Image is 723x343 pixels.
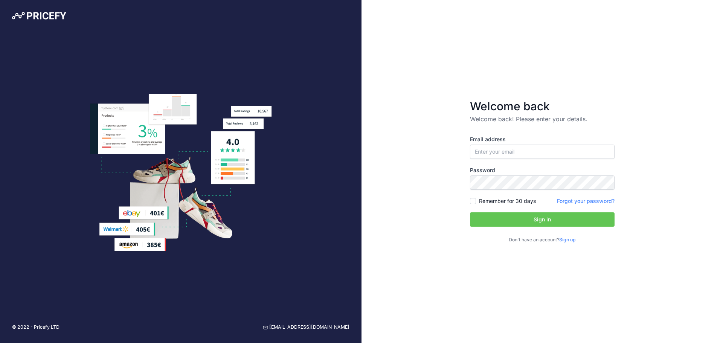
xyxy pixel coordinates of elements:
[470,114,615,123] p: Welcome back! Please enter your details.
[559,237,576,242] a: Sign up
[470,99,615,113] h3: Welcome back
[12,324,59,331] p: © 2022 - Pricefy LTD
[12,12,66,20] img: Pricefy
[470,236,615,244] p: Don't have an account?
[470,145,615,159] input: Enter your email
[470,212,615,227] button: Sign in
[263,324,349,331] a: [EMAIL_ADDRESS][DOMAIN_NAME]
[479,197,536,205] label: Remember for 30 days
[470,166,615,174] label: Password
[470,136,615,143] label: Email address
[557,198,615,204] a: Forgot your password?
